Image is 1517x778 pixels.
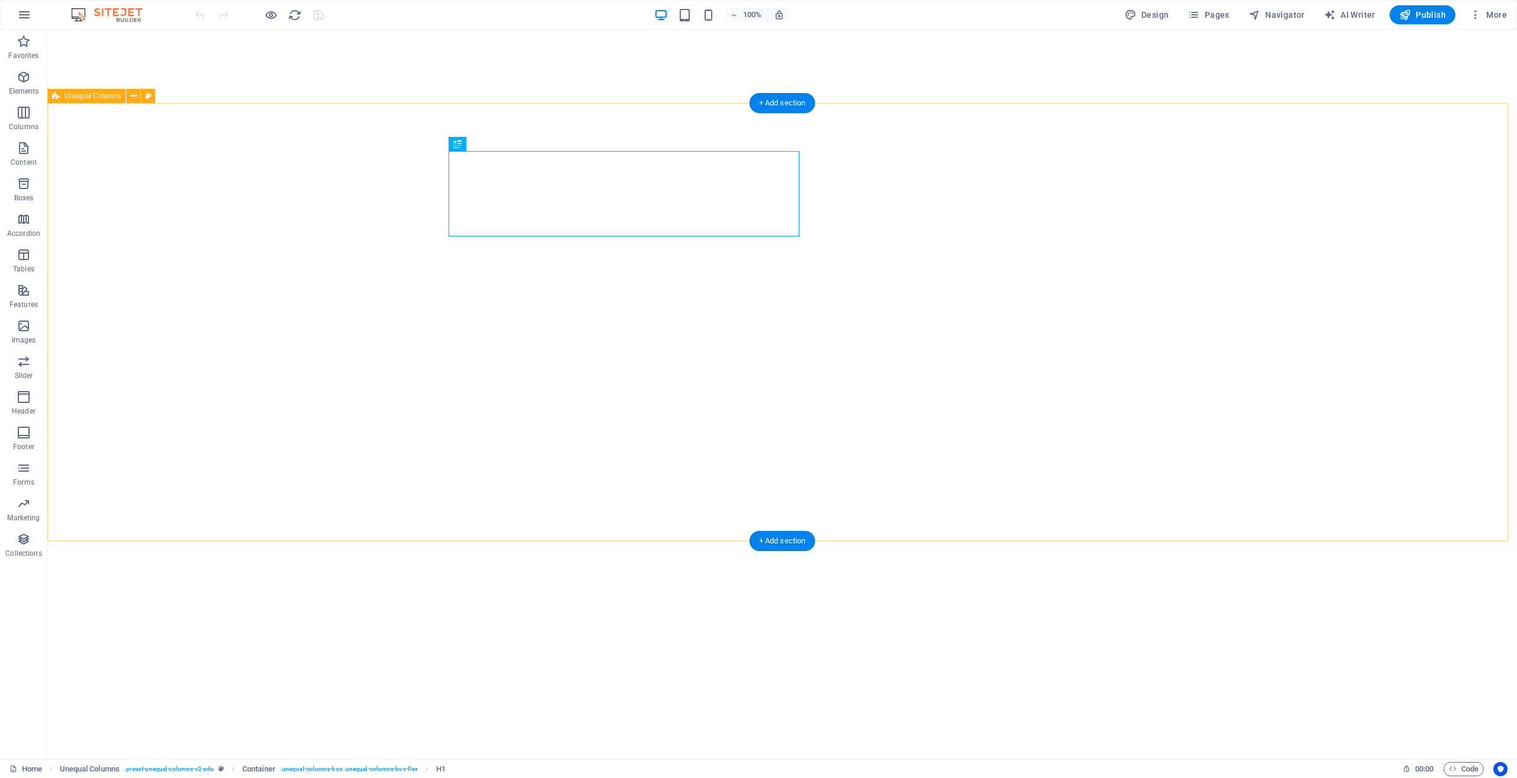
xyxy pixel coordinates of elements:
p: Columns [9,122,39,132]
p: Boxes [14,193,34,203]
button: 100% [725,8,767,22]
div: Design (Ctrl+Alt+Y) [1120,5,1174,24]
p: Forms [13,478,34,487]
div: + Add section [750,93,815,113]
span: . unequal-columns-box .unequal-columns-box-flex [280,762,418,776]
p: Features [9,300,38,309]
i: Reload page [288,8,302,22]
button: More [1465,5,1512,24]
p: Images [12,335,36,345]
span: Click to select. Double-click to edit [242,762,276,776]
span: Unequal Columns [65,92,121,100]
span: Click to select. Double-click to edit [60,762,120,776]
p: Footer [13,442,34,452]
button: Design [1120,5,1174,24]
p: Marketing [7,513,40,523]
span: AI Writer [1324,9,1375,21]
button: Navigator [1244,5,1310,24]
p: Tables [13,264,34,274]
span: : [1423,764,1425,773]
button: Click here to leave preview mode and continue editing [264,8,278,22]
h6: Session time [1403,762,1434,776]
p: Accordion [7,229,40,238]
button: Code [1444,762,1484,776]
p: Content [11,158,37,167]
nav: breadcrumb [60,762,446,776]
p: Collections [5,549,41,558]
span: Click to select. Double-click to edit [436,762,446,776]
i: This element is a customizable preset [219,766,224,772]
span: Publish [1399,9,1446,21]
button: AI Writer [1319,5,1380,24]
span: Pages [1188,9,1229,21]
p: Slider [15,371,33,380]
button: Pages [1183,5,1234,24]
img: Editor Logo [68,8,157,22]
button: Usercentrics [1493,762,1508,776]
span: Code [1449,762,1478,776]
p: Favorites [8,51,39,60]
a: Click to cancel selection. Double-click to open Pages [9,762,42,776]
span: Design [1125,9,1169,21]
button: reload [287,8,302,22]
div: + Add section [750,531,815,551]
h6: 100% [743,8,762,22]
span: Navigator [1249,9,1305,21]
p: Elements [9,87,39,96]
i: On resize automatically adjust zoom level to fit chosen device. [774,9,785,20]
span: More [1470,9,1507,21]
p: Header [12,406,36,416]
span: 00 00 [1415,762,1433,776]
button: Publish [1390,5,1455,24]
span: . preset-unequal-columns-v2-edu [124,762,214,776]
